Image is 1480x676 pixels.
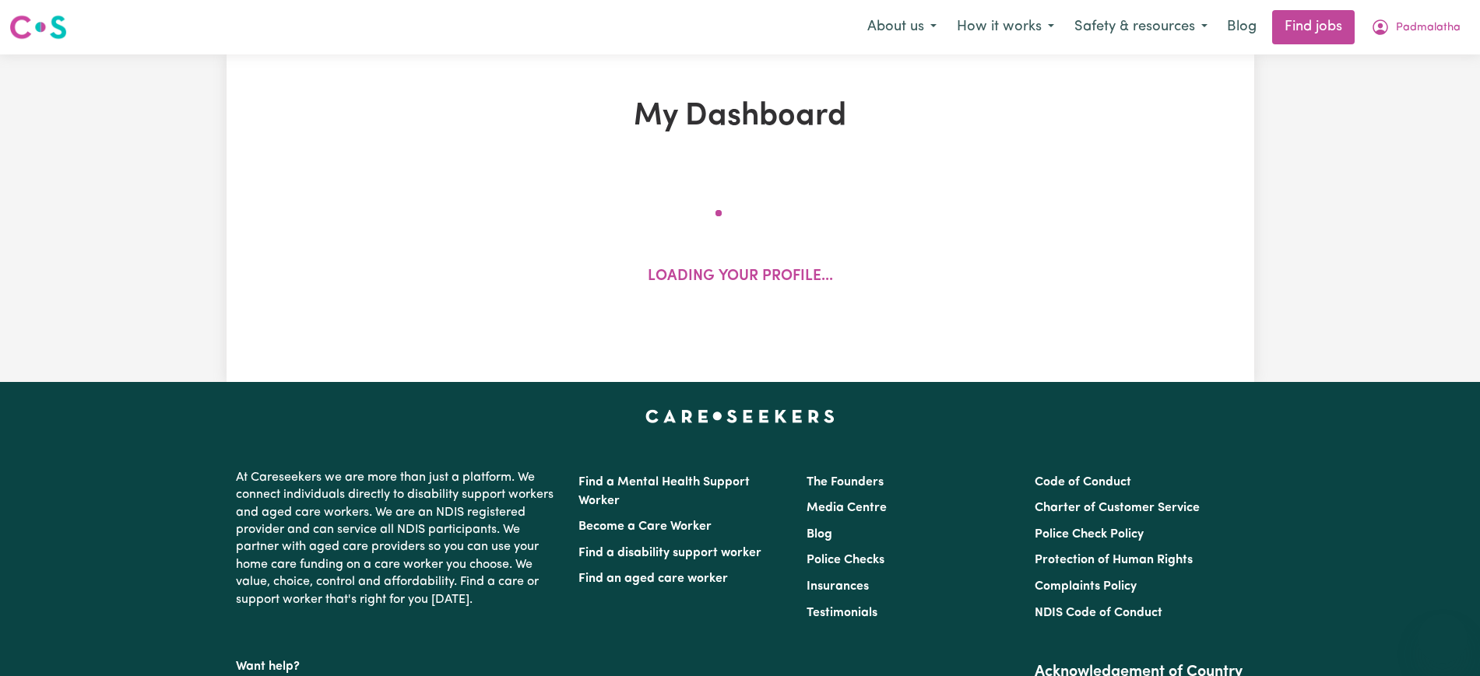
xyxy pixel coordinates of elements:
[407,98,1074,135] h1: My Dashboard
[1035,502,1200,514] a: Charter of Customer Service
[807,528,832,541] a: Blog
[807,554,884,566] a: Police Checks
[1361,11,1471,44] button: My Account
[1418,614,1468,664] iframe: Button to launch messaging window
[9,9,67,45] a: Careseekers logo
[648,266,833,289] p: Loading your profile...
[857,11,947,44] button: About us
[1035,528,1144,541] a: Police Check Policy
[236,652,560,675] p: Want help?
[1035,554,1193,566] a: Protection of Human Rights
[1035,476,1131,489] a: Code of Conduct
[645,410,835,422] a: Careseekers home page
[1035,607,1162,619] a: NDIS Code of Conduct
[578,476,750,507] a: Find a Mental Health Support Worker
[807,580,869,593] a: Insurances
[947,11,1064,44] button: How it works
[807,502,887,514] a: Media Centre
[578,520,712,533] a: Become a Care Worker
[236,463,560,615] p: At Careseekers we are more than just a platform. We connect individuals directly to disability su...
[807,476,884,489] a: The Founders
[1064,11,1218,44] button: Safety & resources
[1035,580,1137,593] a: Complaints Policy
[1396,19,1461,37] span: Padmalatha
[578,573,728,585] a: Find an aged care worker
[578,547,761,559] a: Find a disability support worker
[1272,10,1355,44] a: Find jobs
[9,13,67,41] img: Careseekers logo
[807,607,877,619] a: Testimonials
[1218,10,1266,44] a: Blog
